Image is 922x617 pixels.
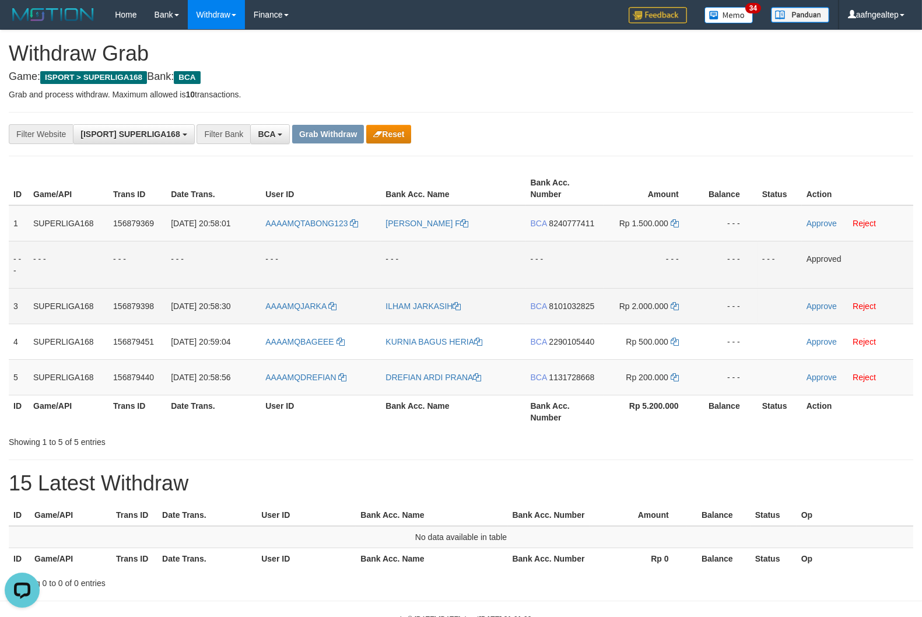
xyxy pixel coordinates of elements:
span: Rp 1.500.000 [619,219,668,228]
th: Game/API [30,504,111,526]
span: BCA [258,129,275,139]
th: Trans ID [108,395,166,428]
a: Approve [807,373,837,382]
td: No data available in table [9,526,913,548]
td: - - - [696,324,758,359]
th: Bank Acc. Name [356,504,507,526]
td: - - - [9,241,29,288]
span: Copy 1131728668 to clipboard [549,373,594,382]
td: SUPERLIGA168 [29,288,108,324]
th: Trans ID [108,172,166,205]
span: BCA [531,302,547,311]
a: Reject [853,337,876,346]
span: Rp 200.000 [626,373,668,382]
th: User ID [261,172,381,205]
a: Copy 200000 to clipboard [671,373,679,382]
th: ID [9,172,29,205]
th: User ID [261,395,381,428]
h1: Withdraw Grab [9,42,913,65]
th: Game/API [29,395,108,428]
span: Copy 8101032825 to clipboard [549,302,594,311]
span: BCA [531,373,547,382]
span: [DATE] 20:58:30 [171,302,230,311]
span: 156879398 [113,302,154,311]
th: Balance [686,504,751,526]
span: AAAAMQTABONG123 [265,219,348,228]
td: - - - [166,241,261,288]
th: Bank Acc. Number [526,172,604,205]
button: Grab Withdraw [292,125,364,143]
a: AAAAMQTABONG123 [265,219,358,228]
th: Op [797,504,913,526]
td: - - - [696,288,758,324]
img: MOTION_logo.png [9,6,97,23]
th: ID [9,504,30,526]
span: 156879451 [113,337,154,346]
div: Showing 0 to 0 of 0 entries [9,573,376,589]
th: Bank Acc. Number [526,395,604,428]
span: [ISPORT] SUPERLIGA168 [80,129,180,139]
th: Balance [686,548,751,570]
img: Feedback.jpg [629,7,687,23]
strong: 10 [185,90,195,99]
a: AAAAMQJARKA [265,302,336,311]
td: - - - [261,241,381,288]
button: [ISPORT] SUPERLIGA168 [73,124,194,144]
th: Action [802,172,913,205]
span: BCA [531,219,547,228]
th: Date Trans. [166,172,261,205]
span: BCA [531,337,547,346]
span: Copy 8240777411 to clipboard [549,219,594,228]
th: Date Trans. [157,548,257,570]
span: [DATE] 20:58:01 [171,219,230,228]
a: ILHAM JARKASIH [385,302,461,311]
span: AAAAMQJARKA [265,302,326,311]
th: Rp 0 [590,548,686,570]
span: ISPORT > SUPERLIGA168 [40,71,147,84]
th: Game/API [30,548,111,570]
td: - - - [696,205,758,241]
td: - - - [29,241,108,288]
div: Filter Website [9,124,73,144]
span: BCA [174,71,200,84]
th: User ID [257,504,356,526]
a: AAAAMQDREFIAN [265,373,346,382]
a: Approve [807,337,837,346]
h1: 15 Latest Withdraw [9,472,913,495]
td: SUPERLIGA168 [29,324,108,359]
th: Trans ID [111,548,157,570]
span: Rp 500.000 [626,337,668,346]
button: BCA [250,124,290,144]
span: 156879440 [113,373,154,382]
td: SUPERLIGA168 [29,359,108,395]
td: - - - [696,359,758,395]
button: Open LiveChat chat widget [5,5,40,40]
th: Rp 5.200.000 [604,395,696,428]
th: Bank Acc. Name [381,395,525,428]
a: DREFIAN ARDI PRANA [385,373,481,382]
td: - - - [696,241,758,288]
span: Rp 2.000.000 [619,302,668,311]
a: KURNIA BAGUS HERIA [385,337,482,346]
span: 34 [745,3,761,13]
td: 1 [9,205,29,241]
th: Amount [590,504,686,526]
td: SUPERLIGA168 [29,205,108,241]
td: - - - [758,241,802,288]
a: AAAAMQBAGEEE [265,337,344,346]
a: Approve [807,219,837,228]
td: - - - [108,241,166,288]
th: Status [758,172,802,205]
th: Bank Acc. Name [381,172,525,205]
a: Reject [853,219,876,228]
span: Copy 2290105440 to clipboard [549,337,594,346]
td: 3 [9,288,29,324]
th: Bank Acc. Name [356,548,507,570]
th: Bank Acc. Number [508,504,590,526]
a: Copy 500000 to clipboard [671,337,679,346]
span: AAAAMQDREFIAN [265,373,336,382]
th: Date Trans. [166,395,261,428]
th: ID [9,548,30,570]
th: ID [9,395,29,428]
th: Trans ID [111,504,157,526]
